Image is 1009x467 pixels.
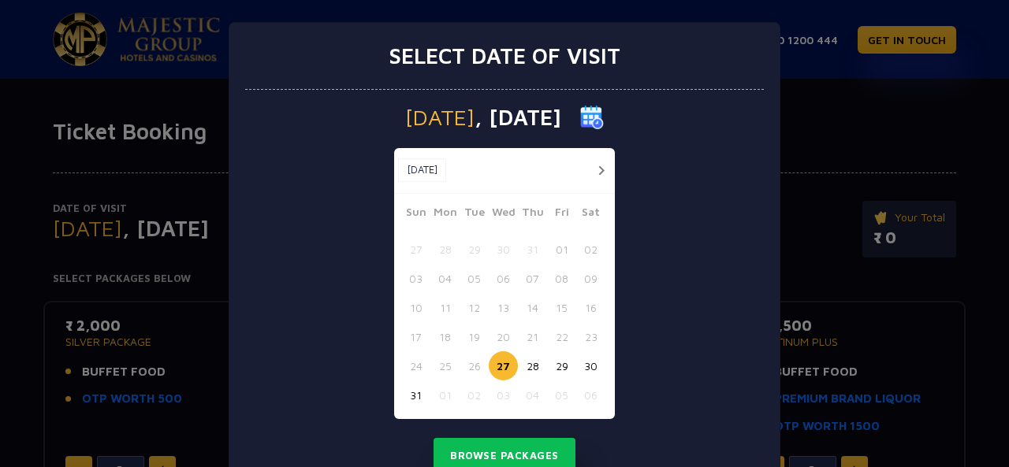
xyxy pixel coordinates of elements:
[401,293,430,322] button: 10
[398,158,446,182] button: [DATE]
[460,203,489,225] span: Tue
[518,203,547,225] span: Thu
[547,203,576,225] span: Fri
[460,293,489,322] button: 12
[430,293,460,322] button: 11
[576,264,605,293] button: 09
[401,322,430,351] button: 17
[547,235,576,264] button: 01
[460,380,489,410] button: 02
[489,203,518,225] span: Wed
[430,322,460,351] button: 18
[518,264,547,293] button: 07
[430,235,460,264] button: 28
[401,203,430,225] span: Sun
[430,203,460,225] span: Mon
[518,380,547,410] button: 04
[389,43,620,69] h3: Select date of visit
[576,351,605,380] button: 30
[576,293,605,322] button: 16
[547,322,576,351] button: 22
[401,264,430,293] button: 03
[489,264,518,293] button: 06
[460,351,489,380] button: 26
[576,380,605,410] button: 06
[401,351,430,380] button: 24
[580,106,604,129] img: calender icon
[430,264,460,293] button: 04
[430,351,460,380] button: 25
[401,380,430,410] button: 31
[518,322,547,351] button: 21
[518,235,547,264] button: 31
[460,264,489,293] button: 05
[460,235,489,264] button: 29
[576,203,605,225] span: Sat
[475,106,561,128] span: , [DATE]
[460,322,489,351] button: 19
[489,351,518,380] button: 27
[489,380,518,410] button: 03
[547,351,576,380] button: 29
[547,293,576,322] button: 15
[430,380,460,410] button: 01
[518,293,547,322] button: 14
[489,235,518,264] button: 30
[547,380,576,410] button: 05
[547,264,576,293] button: 08
[489,293,518,322] button: 13
[576,235,605,264] button: 02
[518,351,547,380] button: 28
[576,322,605,351] button: 23
[489,322,518,351] button: 20
[401,235,430,264] button: 27
[405,106,475,128] span: [DATE]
